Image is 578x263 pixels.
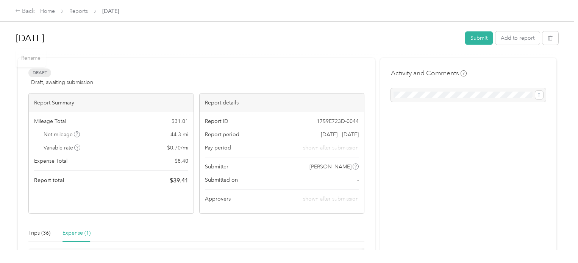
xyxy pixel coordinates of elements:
[16,48,46,67] div: Rename
[29,93,194,112] div: Report Summary
[175,157,188,165] span: $ 8.40
[303,196,359,202] span: shown after submission
[31,78,93,86] span: Draft, awaiting submission
[495,31,540,45] button: Add to report
[536,221,578,263] iframe: Everlance-gr Chat Button Frame
[465,31,493,45] button: Submit
[16,29,460,47] h1: Aug 2025
[205,176,238,184] span: Submitted on
[28,229,50,237] div: Trips (36)
[69,8,88,14] a: Reports
[391,68,467,78] h4: Activity and Comments
[62,229,91,237] div: Expense (1)
[102,7,119,15] span: [DATE]
[34,157,67,165] span: Expense Total
[205,144,231,152] span: Pay period
[309,163,351,171] span: [PERSON_NAME]
[40,8,55,14] a: Home
[15,7,35,16] div: Back
[321,131,359,139] span: [DATE] - [DATE]
[44,131,80,139] span: Net mileage
[317,117,359,125] span: 1759E723D-0044
[205,195,231,203] span: Approvers
[205,117,228,125] span: Report ID
[34,117,66,125] span: Mileage Total
[357,176,359,184] span: -
[170,131,188,139] span: 44.3 mi
[34,176,64,184] span: Report total
[200,93,364,112] div: Report details
[205,163,228,171] span: Submitter
[170,176,188,185] span: $ 39.41
[205,131,239,139] span: Report period
[303,144,359,152] span: shown after submission
[28,68,51,77] span: Draft
[44,144,81,152] span: Variable rate
[172,117,188,125] span: $ 31.01
[167,144,188,152] span: $ 0.70 / mi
